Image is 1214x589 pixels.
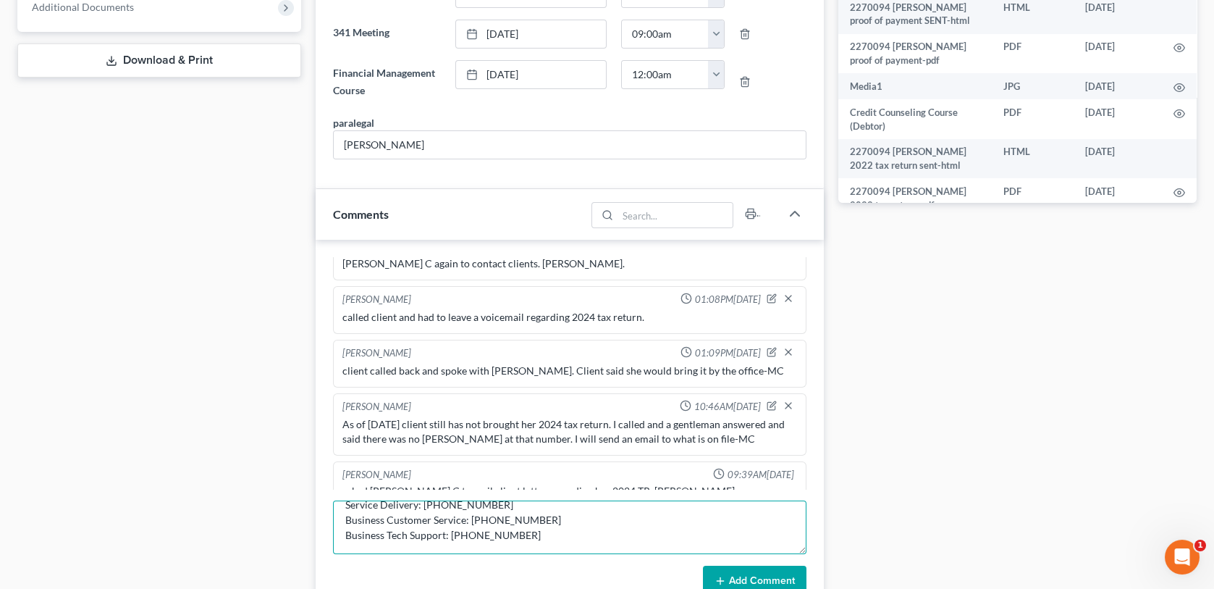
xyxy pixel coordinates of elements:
span: Additional Documents [32,1,134,13]
td: Media1 [838,73,992,99]
span: Comments [333,207,389,221]
td: HTML [992,139,1074,179]
span: 10:46AM[DATE] [694,400,761,414]
input: -- [334,131,805,159]
input: -- : -- [622,61,709,88]
a: [DATE] [456,20,606,48]
td: JPG [992,73,1074,99]
a: Download & Print [17,43,301,78]
div: [PERSON_NAME] [342,293,411,307]
div: asked [PERSON_NAME] C to mail client letter regarding her 2024 TR. [PERSON_NAME]. [342,484,796,498]
td: 2270094 [PERSON_NAME] 2022 tax return-pdf [838,178,992,218]
div: paralegal [333,115,374,130]
td: Credit Counseling Course (Debtor) [838,99,992,139]
td: PDF [992,178,1074,218]
span: 09:39AM[DATE] [728,468,794,482]
input: Search... [617,203,733,227]
input: -- : -- [622,20,709,48]
div: client called back and spoke with [PERSON_NAME]. Client said she would bring it by the office-MC [342,364,796,378]
td: 2270094 [PERSON_NAME] proof of payment-pdf [838,34,992,74]
a: [DATE] [456,61,606,88]
label: 341 Meeting [326,20,447,49]
label: Financial Management Course [326,60,447,104]
td: [DATE] [1074,99,1162,139]
td: PDF [992,99,1074,139]
td: 2270094 [PERSON_NAME] 2022 tax return sent-html [838,139,992,179]
div: [PERSON_NAME] [342,346,411,361]
iframe: Intercom live chat [1165,540,1200,575]
div: called client and had to leave a voicemail regarding 2024 tax return. [342,310,796,325]
td: PDF [992,34,1074,74]
span: 01:08PM[DATE] [695,293,761,306]
div: [PERSON_NAME] [342,468,411,482]
td: [DATE] [1074,178,1162,218]
td: [DATE] [1074,73,1162,99]
div: [PERSON_NAME] [342,400,411,414]
div: As of [DATE] client still has not brought her 2024 tax return. I called and a gentleman answered ... [342,417,796,446]
td: [DATE] [1074,34,1162,74]
td: [DATE] [1074,139,1162,179]
span: 1 [1194,540,1206,551]
span: 01:09PM[DATE] [695,346,761,360]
